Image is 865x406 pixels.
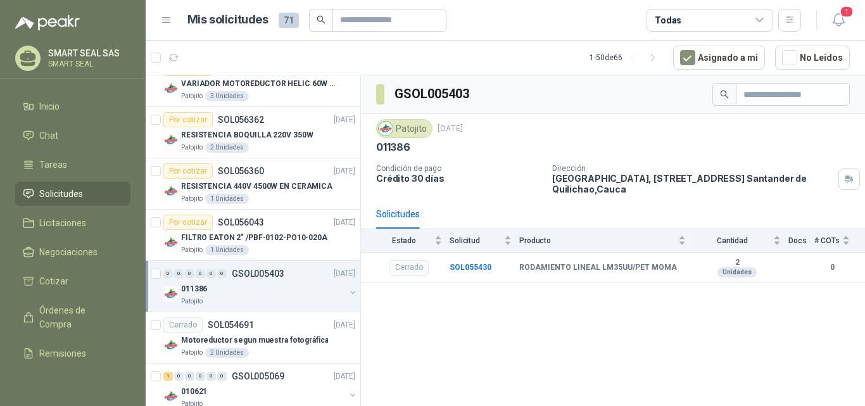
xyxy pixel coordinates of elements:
p: RESISTENCIA BOQUILLA 220V 350W [181,129,313,141]
b: RODAMIENTO LINEAL LM35UU/PET MOMA [519,263,677,273]
a: Configuración [15,371,130,395]
a: Solicitudes [15,182,130,206]
p: SOL054691 [208,320,254,329]
span: search [317,15,325,24]
div: 1 Unidades [205,194,249,204]
p: [DATE] [334,268,355,280]
div: 0 [196,269,205,278]
p: 010621 [181,386,207,398]
span: # COTs [814,236,840,245]
p: [DATE] [334,319,355,331]
div: Cerrado [163,317,203,333]
p: Dirección [552,164,833,173]
p: [DATE] [334,371,355,383]
div: 1 Unidades [205,245,249,255]
p: [DATE] [334,114,355,126]
a: Tareas [15,153,130,177]
p: Patojito [181,348,203,358]
div: 0 [174,372,184,381]
div: 0 [163,269,173,278]
th: Cantidad [693,229,788,252]
div: Por cotizar [163,215,213,230]
p: 011386 [181,283,207,295]
span: Estado [376,236,432,245]
th: Producto [519,229,693,252]
th: Estado [361,229,450,252]
div: 3 Unidades [205,91,249,101]
h3: GSOL005403 [395,84,471,104]
span: Órdenes de Compra [39,303,118,331]
a: Inicio [15,94,130,118]
a: Órdenes de Compra [15,298,130,336]
p: Patojito [181,91,203,101]
div: 0 [217,372,227,381]
img: Company Logo [379,122,393,136]
span: Solicitud [450,236,502,245]
p: [GEOGRAPHIC_DATA], [STREET_ADDRESS] Santander de Quilichao , Cauca [552,173,833,194]
p: 011386 [376,141,410,154]
div: Todas [655,13,681,27]
p: SMART SEAL SAS [48,49,127,58]
p: SOL056360 [218,167,264,175]
a: Licitaciones [15,211,130,235]
p: SMART SEAL [48,60,127,68]
img: Company Logo [163,235,179,250]
p: RESISTENCIA 440V 4500W EN CERAMICA [181,181,332,193]
div: Por cotizar [163,112,213,127]
span: Tareas [39,158,67,172]
a: Por cotizarSOL056360[DATE] Company LogoRESISTENCIA 440V 4500W EN CERAMICAPatojito1 Unidades [146,158,360,210]
div: 0 [196,372,205,381]
img: Company Logo [163,132,179,148]
img: Company Logo [163,286,179,301]
p: Condición de pago [376,164,542,173]
span: Chat [39,129,58,143]
span: Negociaciones [39,245,98,259]
span: 71 [279,13,299,28]
p: GSOL005403 [232,269,284,278]
div: 0 [206,372,216,381]
div: Por cotizar [163,163,213,179]
div: Patojito [376,119,432,138]
p: Patojito [181,245,203,255]
p: [DATE] [334,217,355,229]
p: Patojito [181,143,203,153]
p: FILTRO EATON 2" /PBF-0102-PO10-020A [181,232,327,244]
p: [DATE] [334,165,355,177]
div: Unidades [717,267,757,277]
div: 0 [217,269,227,278]
a: CerradoSOL054691[DATE] Company LogoMotoreductor segun muestra fotográficaPatojito2 Unidades [146,312,360,364]
div: Cerrado [389,260,429,276]
span: Inicio [39,99,60,113]
b: 0 [814,262,850,274]
th: Docs [788,229,814,252]
a: Negociaciones [15,240,130,264]
img: Logo peakr [15,15,80,30]
p: Motoreductor segun muestra fotográfica [181,334,328,346]
a: Por cotizarSOL056362[DATE] Company LogoRESISTENCIA BOQUILLA 220V 350WPatojito2 Unidades [146,107,360,158]
span: 1 [840,6,854,18]
a: Por cotizarSOL056365[DATE] Company LogoVARIADOR MOTOREDUCTOR HELIC 60W 110VPatojito3 Unidades [146,56,360,107]
th: # COTs [814,229,865,252]
div: 0 [206,269,216,278]
th: Solicitud [450,229,519,252]
p: VARIADOR MOTOREDUCTOR HELIC 60W 110V [181,78,339,90]
button: Asignado a mi [673,46,765,70]
span: Cantidad [693,236,771,245]
p: [DATE] [438,123,463,135]
p: GSOL005069 [232,372,284,381]
div: 0 [185,372,194,381]
p: Patojito [181,194,203,204]
p: SOL056043 [218,218,264,227]
h1: Mis solicitudes [187,11,268,29]
a: 0 0 0 0 0 0 GSOL005403[DATE] Company Logo011386Patojito [163,266,358,307]
a: Chat [15,124,130,148]
p: Patojito [181,296,203,307]
img: Company Logo [163,184,179,199]
div: 0 [174,269,184,278]
b: SOL055430 [450,263,491,272]
span: Licitaciones [39,216,86,230]
span: Solicitudes [39,187,83,201]
div: 0 [185,269,194,278]
span: search [720,90,729,99]
div: Solicitudes [376,207,420,221]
